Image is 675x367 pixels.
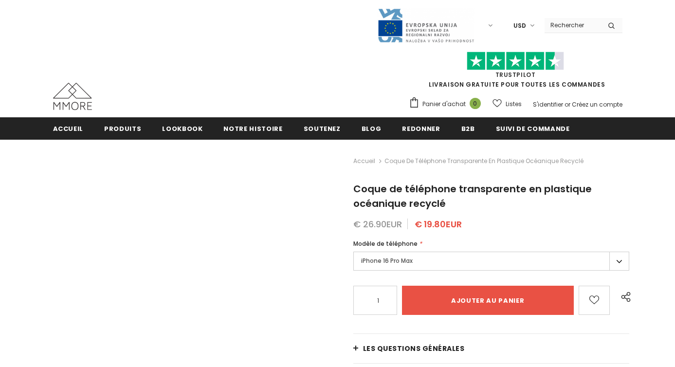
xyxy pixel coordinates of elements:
[470,98,481,109] span: 0
[162,124,202,133] span: Lookbook
[496,124,570,133] span: Suivi de commande
[467,52,564,71] img: Faites confiance aux étoiles pilotes
[533,100,563,109] a: S'identifier
[545,18,601,32] input: Search Site
[402,286,574,315] input: Ajouter au panier
[353,182,592,210] span: Coque de téléphone transparente en plastique océanique recyclé
[363,344,465,353] span: Les questions générales
[384,155,584,167] span: Coque de téléphone transparente en plastique océanique recyclé
[353,334,630,363] a: Les questions générales
[402,124,440,133] span: Redonner
[493,95,522,112] a: Listes
[572,100,622,109] a: Créez un compte
[353,218,402,230] span: € 26.90EUR
[402,117,440,139] a: Redonner
[162,117,202,139] a: Lookbook
[223,117,282,139] a: Notre histoire
[362,117,382,139] a: Blog
[304,124,341,133] span: soutenez
[422,99,466,109] span: Panier d'achat
[565,100,570,109] span: or
[513,21,526,31] span: USD
[53,83,92,110] img: Cas MMORE
[461,124,475,133] span: B2B
[461,117,475,139] a: B2B
[353,155,375,167] a: Accueil
[496,117,570,139] a: Suivi de commande
[506,99,522,109] span: Listes
[353,239,418,248] span: Modèle de téléphone
[409,97,486,111] a: Panier d'achat 0
[409,56,622,89] span: LIVRAISON GRATUITE POUR TOUTES LES COMMANDES
[362,124,382,133] span: Blog
[377,8,474,43] img: Javni Razpis
[304,117,341,139] a: soutenez
[415,218,462,230] span: € 19.80EUR
[353,252,630,271] label: iPhone 16 Pro Max
[53,124,84,133] span: Accueil
[53,117,84,139] a: Accueil
[104,124,141,133] span: Produits
[223,124,282,133] span: Notre histoire
[495,71,536,79] a: TrustPilot
[377,21,474,29] a: Javni Razpis
[104,117,141,139] a: Produits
